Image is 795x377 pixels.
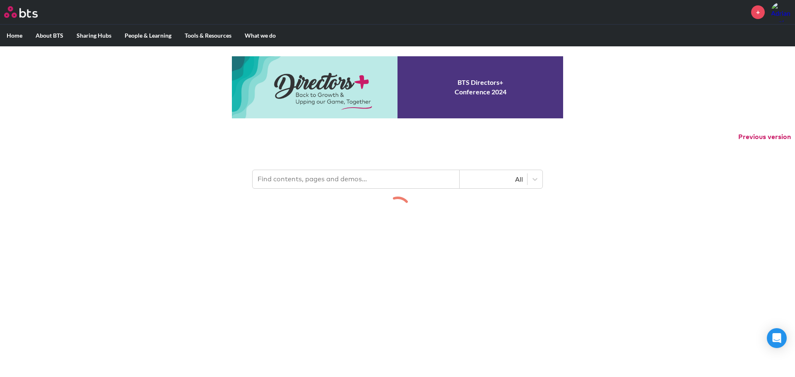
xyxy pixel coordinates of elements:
[771,2,791,22] img: Adrian Rentsch
[771,2,791,22] a: Profile
[232,56,563,118] a: Conference 2024
[238,25,282,46] label: What we do
[70,25,118,46] label: Sharing Hubs
[464,175,523,184] div: All
[253,170,460,188] input: Find contents, pages and demos...
[118,25,178,46] label: People & Learning
[178,25,238,46] label: Tools & Resources
[29,25,70,46] label: About BTS
[767,328,787,348] div: Open Intercom Messenger
[4,6,53,18] a: Go home
[751,5,765,19] a: +
[4,6,38,18] img: BTS Logo
[738,132,791,142] button: Previous version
